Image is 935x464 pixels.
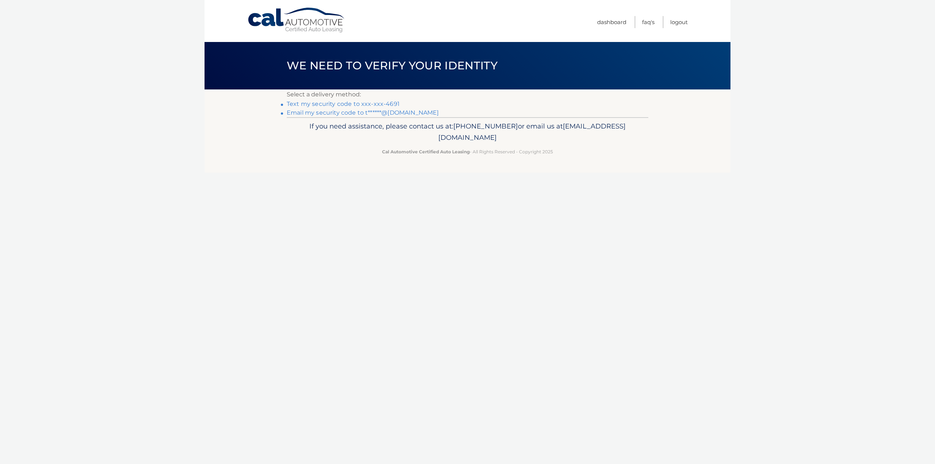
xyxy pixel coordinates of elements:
[453,122,518,130] span: [PHONE_NUMBER]
[382,149,470,154] strong: Cal Automotive Certified Auto Leasing
[597,16,626,28] a: Dashboard
[287,109,439,116] a: Email my security code to t******@[DOMAIN_NAME]
[287,100,400,107] a: Text my security code to xxx-xxx-4691
[287,89,648,100] p: Select a delivery method:
[287,59,497,72] span: We need to verify your identity
[670,16,688,28] a: Logout
[642,16,654,28] a: FAQ's
[291,148,644,156] p: - All Rights Reserved - Copyright 2025
[247,7,346,33] a: Cal Automotive
[291,120,644,144] p: If you need assistance, please contact us at: or email us at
